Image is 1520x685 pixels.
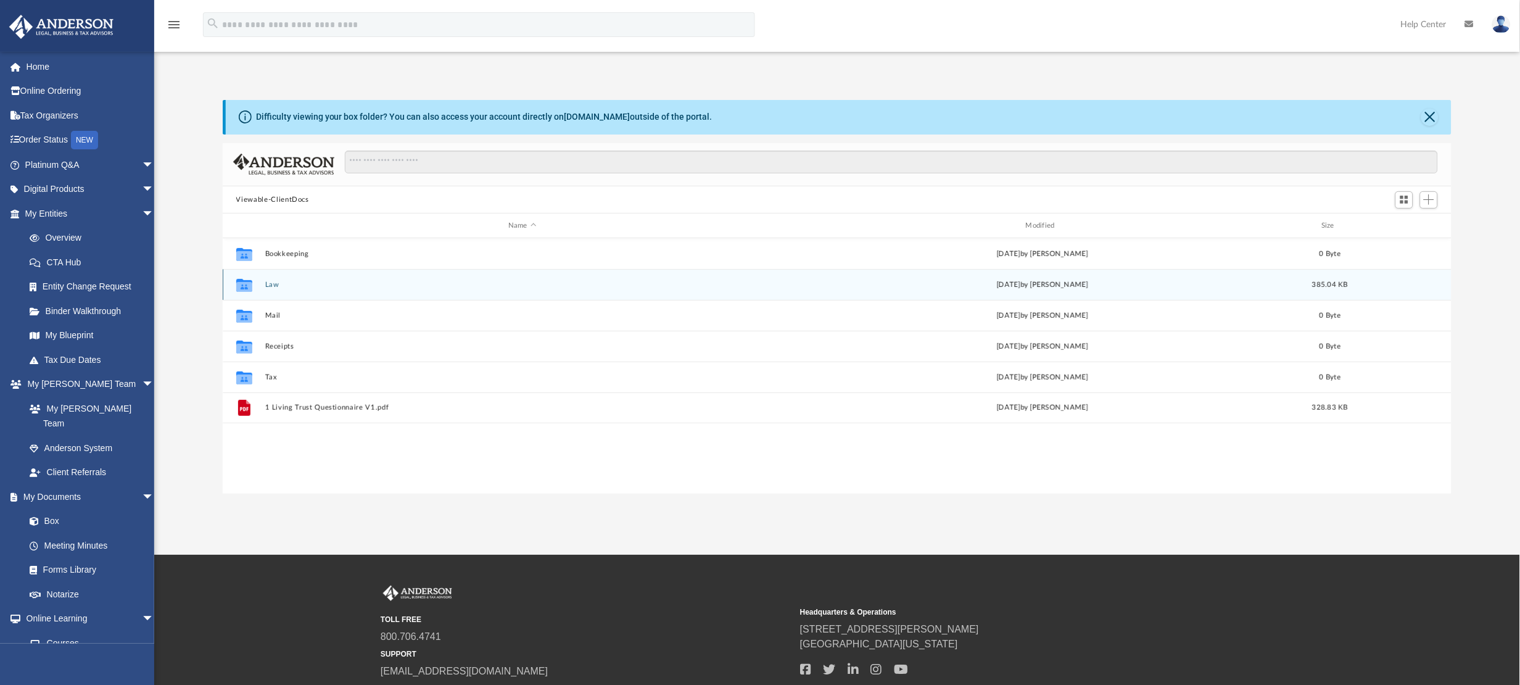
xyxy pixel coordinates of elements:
div: grid [223,238,1452,494]
a: Anderson System [17,436,167,460]
a: Binder Walkthrough [17,299,173,323]
button: Viewable-ClientDocs [236,194,309,205]
span: [DATE] [997,281,1021,288]
a: [GEOGRAPHIC_DATA][US_STATE] [800,639,958,649]
div: [DATE] by [PERSON_NAME] [785,310,1300,322]
i: search [206,17,220,30]
a: Tax Organizers [9,103,173,128]
a: Platinum Q&Aarrow_drop_down [9,152,173,177]
a: My [PERSON_NAME] Team [17,396,160,436]
div: Difficulty viewing your box folder? You can also access your account directly on outside of the p... [256,110,712,123]
a: My [PERSON_NAME] Teamarrow_drop_down [9,372,167,397]
a: menu [167,23,181,32]
img: User Pic [1492,15,1511,33]
a: Box [17,509,160,534]
span: 0 Byte [1320,312,1341,319]
a: Order StatusNEW [9,128,173,153]
a: My Blueprint [17,323,167,348]
a: Overview [17,226,173,251]
div: [DATE] by [PERSON_NAME] [785,249,1300,260]
div: [DATE] by [PERSON_NAME] [785,402,1300,413]
button: Mail [265,312,780,320]
button: Close [1421,109,1439,126]
small: TOLL FREE [381,614,791,625]
button: Add [1420,191,1439,209]
div: Size [1305,220,1355,231]
button: 1 Living Trust Questionnaire V1.pdf [265,404,780,412]
a: CTA Hub [17,250,173,275]
a: Tax Due Dates [17,347,173,372]
span: 385.04 KB [1312,281,1348,288]
img: Anderson Advisors Platinum Portal [381,586,455,602]
a: Online Learningarrow_drop_down [9,607,167,631]
a: My Entitiesarrow_drop_down [9,201,173,226]
button: Receipts [265,342,780,351]
span: 0 Byte [1320,374,1341,381]
span: arrow_drop_down [142,201,167,226]
i: menu [167,17,181,32]
button: Tax [265,373,780,381]
span: 328.83 KB [1312,404,1348,411]
small: Headquarters & Operations [800,607,1211,618]
small: SUPPORT [381,649,791,660]
a: Courses [17,631,167,655]
span: arrow_drop_down [142,372,167,397]
a: Entity Change Request [17,275,173,299]
a: [DOMAIN_NAME] [564,112,630,122]
a: Digital Productsarrow_drop_down [9,177,173,202]
div: NEW [71,131,98,149]
div: [DATE] by [PERSON_NAME] [785,372,1300,383]
span: arrow_drop_down [142,484,167,510]
div: id [228,220,258,231]
button: Switch to Grid View [1395,191,1414,209]
span: 0 Byte [1320,251,1341,257]
a: Client Referrals [17,460,167,485]
button: Law [265,281,780,289]
span: arrow_drop_down [142,607,167,632]
a: Forms Library [17,558,160,583]
a: Online Ordering [9,79,173,104]
a: My Documentsarrow_drop_down [9,484,167,509]
div: [DATE] by [PERSON_NAME] [785,341,1300,352]
a: [EMAIL_ADDRESS][DOMAIN_NAME] [381,666,548,676]
div: Name [264,220,779,231]
span: arrow_drop_down [142,152,167,178]
img: Anderson Advisors Platinum Portal [6,15,117,39]
a: Meeting Minutes [17,533,167,558]
a: Home [9,54,173,79]
div: Modified [785,220,1300,231]
div: id [1360,220,1447,231]
a: [STREET_ADDRESS][PERSON_NAME] [800,624,979,634]
a: Notarize [17,582,167,607]
div: by [PERSON_NAME] [785,280,1300,291]
button: Bookkeeping [265,250,780,258]
span: arrow_drop_down [142,177,167,202]
input: Search files and folders [345,151,1438,174]
span: 0 Byte [1320,343,1341,350]
a: 800.706.4741 [381,631,441,642]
